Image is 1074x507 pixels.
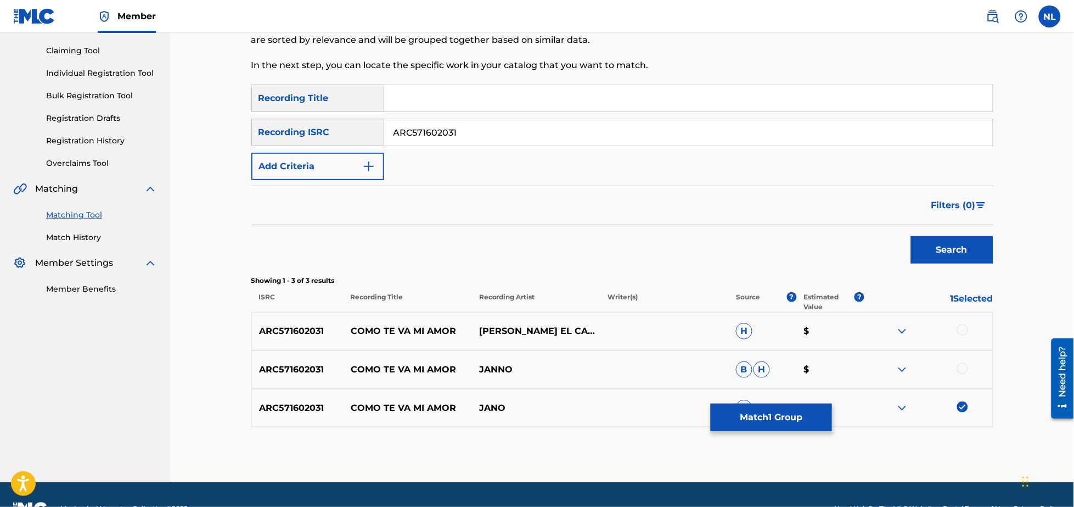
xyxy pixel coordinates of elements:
[344,363,472,376] p: COMO TE VA MI AMOR
[46,45,157,57] a: Claiming Tool
[251,153,384,180] button: Add Criteria
[982,5,1004,27] a: Public Search
[344,325,472,338] p: COMO TE VA MI AMOR
[46,283,157,295] a: Member Benefits
[46,158,157,169] a: Overclaims Tool
[46,90,157,102] a: Bulk Registration Tool
[117,10,156,23] span: Member
[1010,5,1032,27] div: Help
[976,202,986,209] img: filter
[343,292,471,312] p: Recording Title
[754,361,770,378] span: H
[1015,10,1028,23] img: help
[787,292,797,302] span: ?
[144,182,157,196] img: expand
[1039,5,1061,27] div: User Menu
[736,323,752,339] span: H
[144,257,157,270] img: expand
[252,402,344,415] p: ARC571602031
[925,192,993,219] button: Filters (0)
[46,232,157,243] a: Match History
[911,236,993,264] button: Search
[796,325,864,338] p: $
[896,363,909,376] img: expand
[472,292,600,312] p: Recording Artist
[46,135,157,147] a: Registration History
[472,402,600,415] p: JANO
[46,209,157,221] a: Matching Tool
[600,292,729,312] p: Writer(s)
[796,363,864,376] p: $
[251,59,823,72] p: In the next step, you can locate the specific work in your catalog that you want to match.
[13,257,26,270] img: Member Settings
[986,10,999,23] img: search
[957,402,968,413] img: deselect
[13,182,27,196] img: Matching
[472,363,600,376] p: JANNO
[896,325,909,338] img: expand
[736,400,752,416] span: B
[46,68,157,79] a: Individual Registration Tool
[46,113,157,124] a: Registration Drafts
[251,20,823,47] p: The first step is to locate recordings not yet matched to your works by entering criteria in the ...
[1022,465,1029,498] div: Drag
[251,292,344,312] p: ISRC
[35,257,113,270] span: Member Settings
[35,182,78,196] span: Matching
[98,10,111,23] img: Top Rightsholder
[931,199,976,212] span: Filters ( 0 )
[252,325,344,338] p: ARC571602031
[796,402,864,415] p: $
[864,292,993,312] p: 1 Selected
[854,292,864,302] span: ?
[251,85,993,269] form: Search Form
[362,160,375,173] img: 9d2ae6d4665cec9f34b9.svg
[472,325,600,338] p: [PERSON_NAME] EL CANTANTE
[1043,335,1074,423] iframe: Resource Center
[13,8,55,24] img: MLC Logo
[252,363,344,376] p: ARC571602031
[1019,454,1074,507] iframe: Chat Widget
[344,402,472,415] p: COMO TE VA MI AMOR
[251,276,993,286] p: Showing 1 - 3 of 3 results
[736,292,760,312] p: Source
[711,404,832,431] button: Match1 Group
[804,292,854,312] p: Estimated Value
[896,402,909,415] img: expand
[736,361,752,378] span: B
